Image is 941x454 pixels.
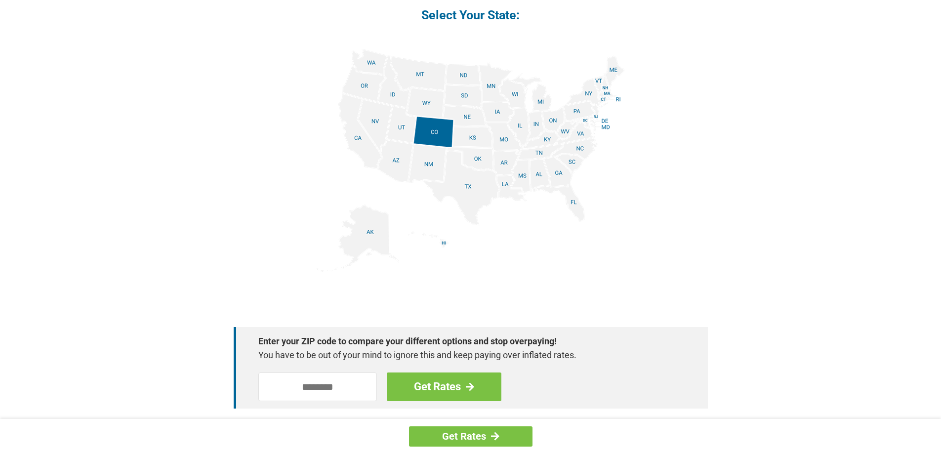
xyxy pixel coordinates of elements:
[317,49,625,272] img: states
[387,372,501,401] a: Get Rates
[409,426,532,447] a: Get Rates
[234,7,708,23] h4: Select Your State:
[258,348,673,362] p: You have to be out of your mind to ignore this and keep paying over inflated rates.
[258,334,673,348] strong: Enter your ZIP code to compare your different options and stop overpaying!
